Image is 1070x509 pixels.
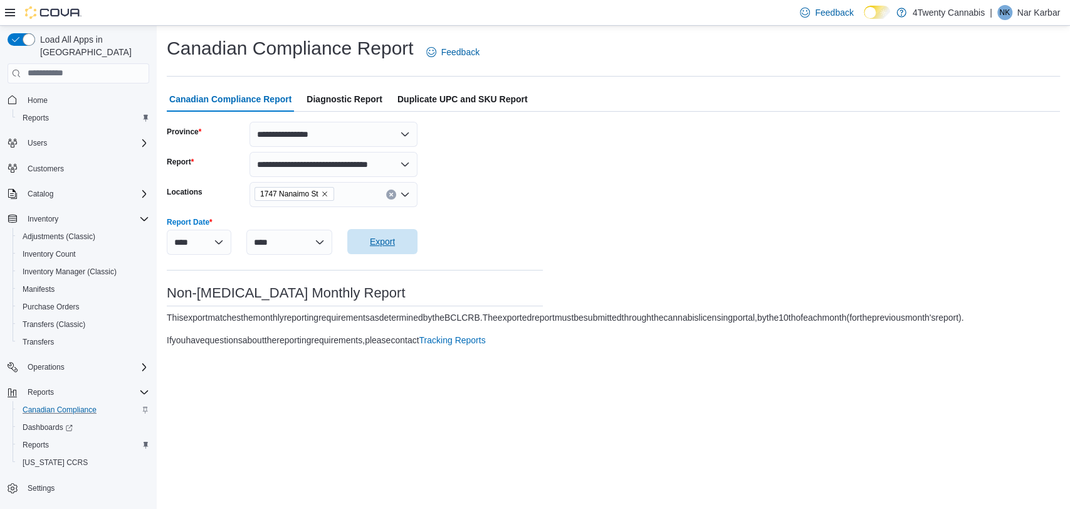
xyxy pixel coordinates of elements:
span: Feedback [815,6,853,19]
span: Inventory Manager (Classic) [23,267,117,277]
button: Users [3,134,154,152]
span: Feedback [441,46,480,58]
span: Settings [23,480,149,496]
span: Inventory Count [23,249,76,259]
span: Adjustments (Classic) [18,229,149,244]
a: Reports [18,110,54,126]
span: Customers [23,161,149,176]
button: Inventory [23,212,63,227]
a: Manifests [18,282,60,297]
span: Reports [18,437,149,453]
span: NK [999,5,1010,20]
span: Reports [28,387,54,397]
span: Washington CCRS [18,455,149,470]
span: Purchase Orders [18,299,149,314]
button: [US_STATE] CCRS [13,454,154,471]
span: Reports [18,110,149,126]
p: 4Twenty Cannabis [913,5,985,20]
button: Purchase Orders [13,298,154,316]
span: 1747 Nanaimo St [254,187,334,201]
button: Users [23,136,52,151]
a: Canadian Compliance [18,402,102,417]
button: Settings [3,479,154,497]
a: Tracking Reports [419,335,485,345]
a: Transfers (Classic) [18,317,90,332]
label: Locations [167,187,202,197]
button: Reports [3,383,154,401]
div: Nar Karbar [997,5,1012,20]
span: [US_STATE] CCRS [23,458,88,468]
span: Canadian Compliance [23,405,97,415]
a: Inventory Manager (Classic) [18,264,122,279]
button: Operations [23,360,70,375]
div: This export matches the monthly reporting requirements as determined by the BC LCRB. The exported... [167,311,963,324]
a: Transfers [18,335,59,350]
button: Open list of options [400,190,410,200]
span: Load All Apps in [GEOGRAPHIC_DATA] [35,33,149,58]
span: Transfers [18,335,149,350]
a: Inventory Count [18,247,81,262]
span: Operations [28,362,65,372]
button: Canadian Compliance [13,401,154,419]
label: Province [167,127,201,137]
span: Operations [23,360,149,375]
a: Settings [23,481,60,496]
button: Operations [3,358,154,376]
a: Adjustments (Classic) [18,229,100,244]
span: Canadian Compliance Report [169,87,291,112]
button: Inventory [3,210,154,228]
button: Customers [3,159,154,178]
span: Home [28,95,48,105]
img: Cova [25,6,81,19]
h1: Canadian Compliance Report [167,36,414,61]
span: Inventory Manager (Classic) [18,264,149,279]
button: Transfers (Classic) [13,316,154,333]
a: Purchase Orders [18,299,85,314]
button: Remove 1747 Nanaimo St from selection in this group [321,190,328,198]
a: Customers [23,161,69,176]
span: Reports [23,440,49,450]
button: Inventory Manager (Classic) [13,263,154,281]
span: Customers [28,164,64,174]
button: Clear input [386,190,396,200]
a: Dashboards [18,420,78,435]
span: Users [23,136,149,151]
span: Duplicate UPC and SKU Report [397,87,528,112]
button: Export [347,229,417,254]
span: Manifests [23,284,55,294]
a: Home [23,93,53,108]
span: Catalog [28,189,53,199]
button: Adjustments (Classic) [13,228,154,245]
button: Transfers [13,333,154,351]
button: Catalog [23,186,58,201]
button: Reports [13,436,154,454]
div: If you have questions about the reporting requirements, please contact [167,334,486,346]
a: [US_STATE] CCRS [18,455,93,470]
span: Catalog [23,186,149,201]
p: Nar Karbar [1017,5,1060,20]
span: Canadian Compliance [18,402,149,417]
p: | [990,5,992,20]
a: Dashboards [13,419,154,436]
span: Export [370,235,395,248]
span: Reports [23,385,149,400]
span: Transfers (Classic) [23,319,85,330]
label: Report [167,157,194,167]
span: Settings [28,483,55,493]
label: Report Date [167,217,212,227]
span: Dashboards [23,422,73,432]
span: 1747 Nanaimo St [260,188,318,200]
span: Inventory [28,214,58,224]
h3: Non-[MEDICAL_DATA] Monthly Report [167,286,543,301]
span: Purchase Orders [23,302,80,312]
a: Reports [18,437,54,453]
span: Users [28,138,47,148]
input: Dark Mode [864,6,890,19]
span: Transfers [23,337,54,347]
span: Inventory [23,212,149,227]
button: Manifests [13,281,154,298]
button: Reports [13,109,154,127]
span: Manifests [18,282,149,297]
span: Transfers (Classic) [18,317,149,332]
